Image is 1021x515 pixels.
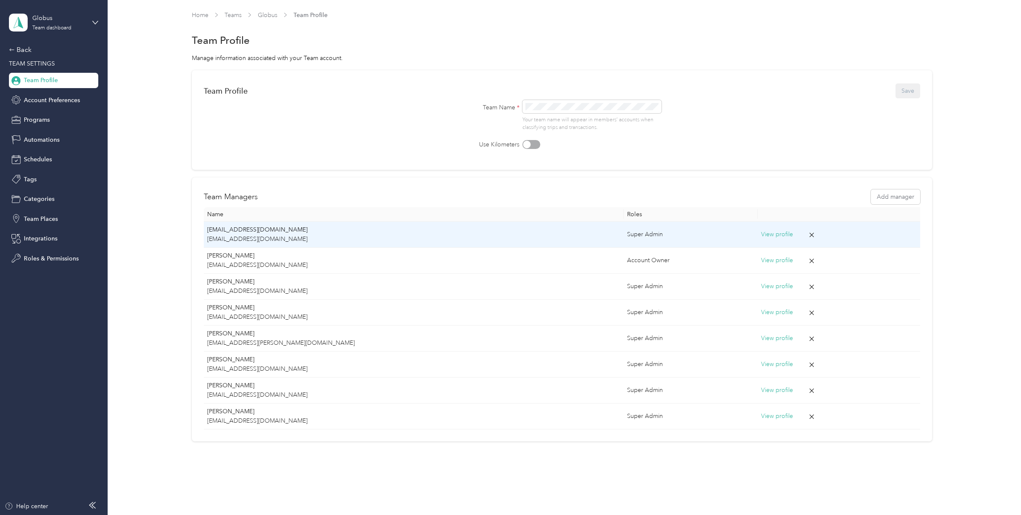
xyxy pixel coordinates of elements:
button: View profile [761,308,793,317]
span: Categories [24,195,54,203]
button: View profile [761,360,793,369]
p: [EMAIL_ADDRESS][DOMAIN_NAME] [207,416,620,426]
div: Back [9,45,94,55]
p: [EMAIL_ADDRESS][DOMAIN_NAME] [207,286,620,296]
th: Roles [624,207,758,222]
div: Super Admin [627,334,754,343]
div: Super Admin [627,386,754,395]
h2: Team Managers [204,191,258,203]
div: Super Admin [627,308,754,317]
div: Super Admin [627,230,754,239]
p: [PERSON_NAME] [207,407,620,416]
p: [PERSON_NAME] [207,329,620,338]
p: [EMAIL_ADDRESS][DOMAIN_NAME] [207,390,620,400]
span: Automations [24,135,60,144]
th: Name [204,207,623,222]
iframe: Everlance-gr Chat Button Frame [973,467,1021,515]
p: [EMAIL_ADDRESS][DOMAIN_NAME] [207,235,620,244]
p: [EMAIL_ADDRESS][DOMAIN_NAME] [207,225,620,235]
div: Super Admin [627,360,754,369]
div: Team Profile [204,86,248,95]
p: [PERSON_NAME] [207,251,620,260]
a: Globus [258,11,277,19]
span: Team Profile [294,11,328,20]
button: View profile [761,282,793,291]
label: Use Kilometers [443,140,519,149]
a: Teams [225,11,242,19]
p: [PERSON_NAME] [207,355,620,364]
span: Roles & Permissions [24,254,79,263]
button: View profile [761,230,793,239]
button: View profile [761,412,793,421]
p: [EMAIL_ADDRESS][DOMAIN_NAME] [207,312,620,322]
div: Super Admin [627,282,754,291]
div: Globus [32,14,86,23]
button: View profile [761,334,793,343]
p: [EMAIL_ADDRESS][DOMAIN_NAME] [207,364,620,374]
button: View profile [761,256,793,265]
p: Your team name will appear in members’ accounts when classifying trips and transactions. [522,116,662,131]
a: Home [192,11,208,19]
div: Account Owner [627,256,754,265]
span: Account Preferences [24,96,80,105]
p: [EMAIL_ADDRESS][DOMAIN_NAME] [207,260,620,270]
span: Programs [24,115,50,124]
span: Schedules [24,155,52,164]
label: Team Name [443,103,519,112]
button: Help center [5,502,48,511]
span: TEAM SETTINGS [9,60,55,67]
p: [PERSON_NAME] [207,277,620,286]
span: Team Profile [24,76,58,85]
p: [EMAIL_ADDRESS][PERSON_NAME][DOMAIN_NAME] [207,338,620,348]
div: Super Admin [627,412,754,421]
button: View profile [761,386,793,395]
span: Integrations [24,234,57,243]
h1: Team Profile [192,36,250,45]
div: Manage information associated with your Team account. [192,54,932,63]
button: Add manager [871,189,920,204]
p: [PERSON_NAME] [207,303,620,312]
span: Tags [24,175,37,184]
div: Team dashboard [32,26,71,31]
span: Team Places [24,215,58,223]
p: [PERSON_NAME] [207,381,620,390]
